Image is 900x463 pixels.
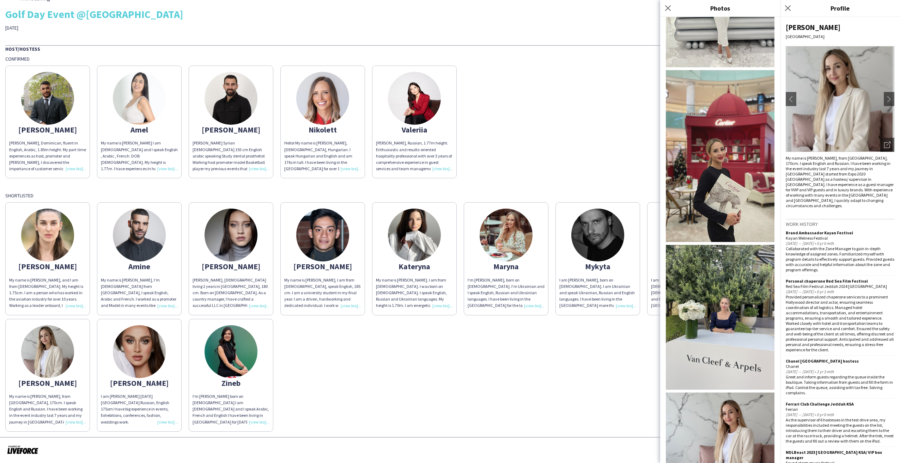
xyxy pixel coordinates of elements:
div: My name is [PERSON_NAME], I’m [DEMOGRAPHIC_DATA] from [GEOGRAPHIC_DATA], I speak English, Arabic ... [101,277,178,309]
div: [PERSON_NAME] Syrian [DEMOGRAPHIC_DATA] 193 cm English arabic speaking Study dental prosthetist W... [193,140,269,172]
img: Crew photo 1110368 [666,245,774,390]
div: Personal chaperone Red Sea Film Festival [786,278,894,284]
div: [PERSON_NAME], Russian, 1.77m height. Enthusiastic and results-oriented hospitality professional ... [376,140,453,172]
div: [PERSON_NAME] [9,263,86,270]
div: [DATE] — [DATE] • 0 yr 0 mth [786,241,894,246]
div: [DATE] [5,25,317,31]
div: My name is [PERSON_NAME] I am [DEMOGRAPHIC_DATA] and I speak English , Arabic , French. DOB [DEMO... [101,140,178,172]
img: Crew avatar or photo [786,46,894,152]
div: Open photos pop-in [880,138,894,152]
img: thumb-66dc0e5ce1933.jpg [21,209,74,261]
div: Golf Day Event @[GEOGRAPHIC_DATA] [5,9,895,19]
div: As the supervisor of 6 hostesses in the test drive area, my responsibilities included meeting the... [786,417,894,444]
div: [DATE] — [DATE] • 2 yr 3 mth [786,369,894,374]
img: thumb-68a91a2c4c175.jpeg [296,72,349,125]
img: thumb-68a84f77221b4.jpeg [21,325,74,378]
div: Amel [101,126,178,133]
div: Valeriia [376,126,453,133]
img: thumb-68d51387403e7.jpeg [205,72,257,125]
div: Provided personalized chaperone services to a prominent Hollywood director and actor, ensuring se... [786,294,894,352]
div: My name is [PERSON_NAME], and I am from [DEMOGRAPHIC_DATA]. My height is 1.75cm. I am a person wh... [9,277,86,309]
div: My name is [PERSON_NAME], from [GEOGRAPHIC_DATA], 170cm. I speak English and Russian. I have been... [9,393,86,425]
h3: Photos [660,4,780,13]
div: Kayan Welness Festival [786,235,894,241]
div: [DATE] — [DATE] • 0 yr 1 mth [786,289,894,294]
h3: Profile [780,4,900,13]
div: Brand Ambassador Kayan Festival [786,230,894,235]
img: thumb-3b4bedbe-2bfe-446a-a964-4b882512f058.jpg [21,72,74,125]
div: [PERSON_NAME] [193,263,269,270]
div: Ferrari Club Challenge Jeddah KSA [786,401,894,407]
div: I'm [PERSON_NAME] born on [DEMOGRAPHIC_DATA] I am [DEMOGRAPHIC_DATA] and I speak Arabic, French a... [193,393,269,425]
img: Crew photo 1110367 [666,70,774,242]
img: thumb-8fa862a2-4ba6-4d8c-b812-4ab7bb08ac6d.jpg [205,325,257,378]
img: thumb-61c8c0c1e61e2.jpg [388,209,441,261]
img: thumb-66f82e9b12624.jpeg [388,72,441,125]
div: Confirmed [5,56,895,62]
span: I am [PERSON_NAME], born on [DEMOGRAPHIC_DATA]. I am Ukrainian and speak Ukrainian, Russian and E... [559,277,636,347]
div: [PERSON_NAME] [786,23,894,32]
img: thumb-5d29bc36-2232-4abb-9ee6-16dc6b8fe785.jpg [205,209,257,261]
div: Riwa [651,263,728,270]
img: thumb-a9fbda4c-252d-425b-af8b-91dde0a5ca79.jpg [113,325,166,378]
span: I’m [PERSON_NAME], born on [DEMOGRAPHIC_DATA]. I’m Ukrainian and I speak English, Russian and Ukr... [468,277,545,353]
div: [PERSON_NAME], [DEMOGRAPHIC_DATA] living 2 years in [GEOGRAPHIC_DATA], 180 cm. Born on [DEMOGRAPH... [193,277,269,309]
div: [PERSON_NAME] [193,126,269,133]
div: Hello! My name is [PERSON_NAME], [DEMOGRAPHIC_DATA], Hungarian. I speak Hungarian and English and... [284,140,361,172]
div: Mykyta [559,263,636,270]
div: [PERSON_NAME] [9,126,86,133]
img: thumb-6553e9e31a458.jpg [296,209,349,261]
div: Chanel [786,364,894,369]
span: I am [PERSON_NAME] [DATE] [GEOGRAPHIC_DATA] Russian, English 175sm I have big experience in event... [101,394,169,425]
div: Shortlisted [5,192,895,199]
div: My name is [PERSON_NAME], from [GEOGRAPHIC_DATA], 170cm. I speak English and Russian. I have been... [786,155,894,208]
div: MDLBeast 2023 [GEOGRAPHIC_DATA] KSA/ VIP box manager [786,450,894,460]
div: Greet and inform guests regarding the queue inside the boutique. Taking information from guests a... [786,374,894,395]
h3: Work history [786,221,894,227]
div: [PERSON_NAME] [9,380,86,386]
div: [GEOGRAPHIC_DATA] [786,34,894,39]
div: [PERSON_NAME] [284,263,361,270]
img: thumb-66b264d8949b5.jpeg [113,72,166,125]
div: Red Sea Film Festival Jeddah 2024 [GEOGRAPHIC_DATA] [786,284,894,289]
div: I am [PERSON_NAME], born on [DEMOGRAPHIC_DATA]. I am [DEMOGRAPHIC_DATA] and I speak Arabic and En... [651,277,728,309]
div: [DATE] — [DATE] • 0 yr 0 mth [786,412,894,417]
div: Zineb [193,380,269,386]
img: thumb-6531188bdb521.jpeg [113,209,166,261]
div: Kateryna [376,263,453,270]
div: [PERSON_NAME] [101,380,178,386]
div: Chanel [GEOGRAPHIC_DATA] hostess [786,358,894,364]
div: My name is [PERSON_NAME]. I am from [DEMOGRAPHIC_DATA]. I was born on [DEMOGRAPHIC_DATA]. I speak... [376,277,453,309]
img: Powered by Liveforce [7,445,38,455]
div: Nikolett [284,126,361,133]
div: My name is [PERSON_NAME], I am from [DEMOGRAPHIC_DATA], speak English, 185 cm. I am a university ... [284,277,361,309]
img: thumb-624cad2448fdd.jpg [571,209,624,261]
div: [PERSON_NAME], Dominican, fluent in English, Arabic, 1.85m height. My part-time experiences as ho... [9,140,86,172]
div: Host/Hostess [5,45,895,52]
div: Collaborated with the Zone Manager to gain in-depth knowledge of assigned zones. Familiarized mys... [786,246,894,272]
img: thumb-1663831089632c0c31406e7.jpeg [480,209,533,261]
div: Maryna [468,263,545,270]
div: Amine [101,263,178,270]
div: Ferrari [786,407,894,412]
